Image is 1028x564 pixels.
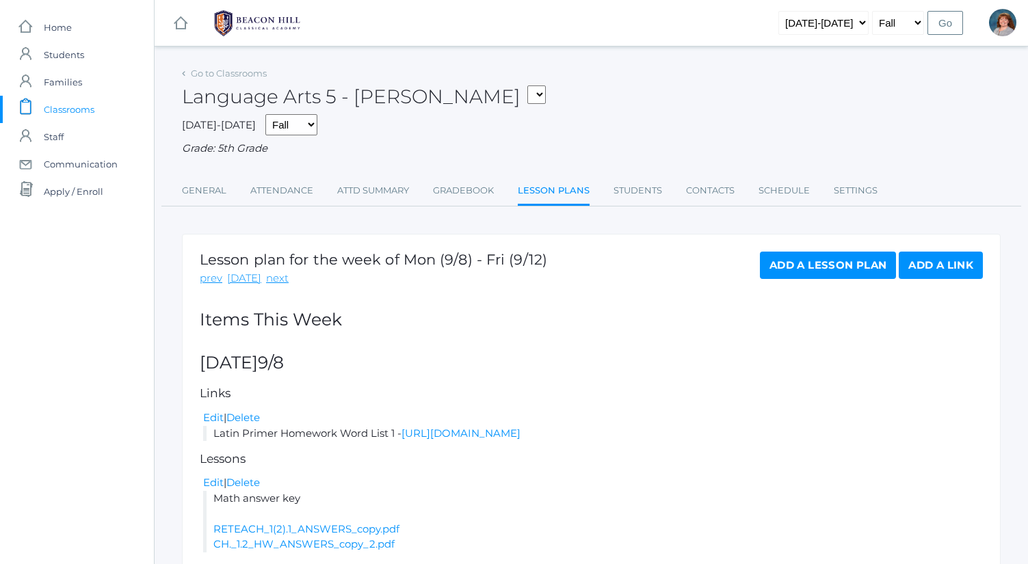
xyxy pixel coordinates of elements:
[337,177,409,204] a: Attd Summary
[759,177,810,204] a: Schedule
[213,522,399,535] a: RETEACH_1(2).1_ANSWERS_copy.pdf
[614,177,662,204] a: Students
[258,352,284,373] span: 9/8
[203,476,224,489] a: Edit
[401,427,520,440] a: [URL][DOMAIN_NAME]
[203,491,983,552] li: Math answer key
[250,177,313,204] a: Attendance
[44,178,103,205] span: Apply / Enroll
[203,411,224,424] a: Edit
[200,252,547,267] h1: Lesson plan for the week of Mon (9/8) - Fri (9/12)
[266,271,289,286] a: next
[518,177,590,206] a: Lesson Plans
[989,9,1016,36] div: Sarah Bence
[433,177,494,204] a: Gradebook
[182,141,1001,157] div: Grade: 5th Grade
[200,387,983,400] h5: Links
[182,177,226,204] a: General
[760,252,896,279] a: Add a Lesson Plan
[899,252,983,279] a: Add a Link
[200,310,983,330] h2: Items This Week
[203,475,983,491] div: |
[213,537,395,550] a: CH._1.2_HW_ANSWERS_copy_2.pdf
[44,14,72,41] span: Home
[200,453,983,466] h5: Lessons
[686,177,735,204] a: Contacts
[227,271,261,286] a: [DATE]
[44,123,64,150] span: Staff
[182,118,256,131] span: [DATE]-[DATE]
[203,410,983,426] div: |
[191,68,267,79] a: Go to Classrooms
[203,426,983,442] li: Latin Primer Homework Word List 1 -
[182,86,546,107] h2: Language Arts 5 - [PERSON_NAME]
[200,353,983,373] h2: [DATE]
[834,177,878,204] a: Settings
[927,11,963,35] input: Go
[44,150,118,178] span: Communication
[44,68,82,96] span: Families
[44,96,94,123] span: Classrooms
[226,476,260,489] a: Delete
[226,411,260,424] a: Delete
[200,271,222,286] a: prev
[206,6,308,40] img: BHCALogos-05-308ed15e86a5a0abce9b8dd61676a3503ac9727e845dece92d48e8588c001991.png
[44,41,84,68] span: Students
